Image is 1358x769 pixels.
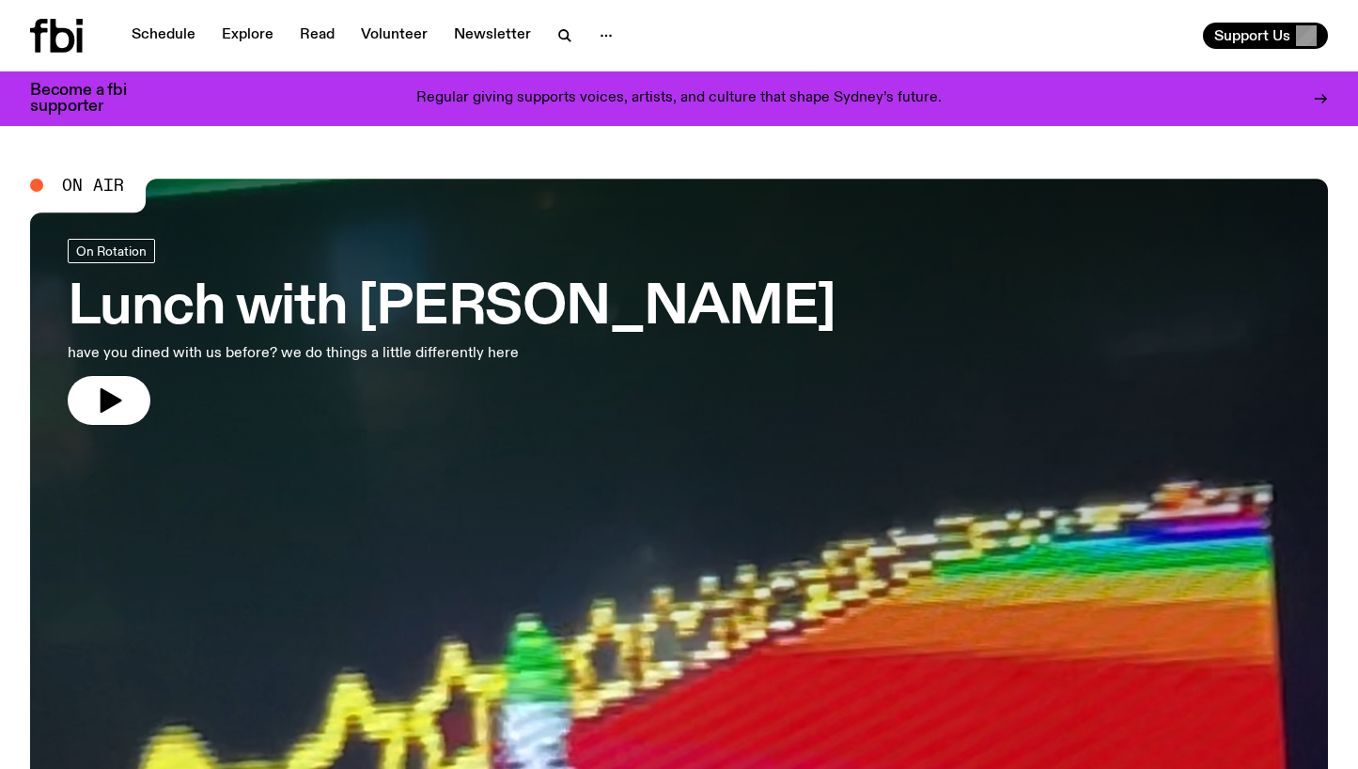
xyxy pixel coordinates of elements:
[289,23,346,49] a: Read
[68,239,835,425] a: Lunch with [PERSON_NAME]have you dined with us before? we do things a little differently here
[120,23,207,49] a: Schedule
[62,177,124,194] span: On Air
[1214,27,1290,44] span: Support Us
[76,243,147,258] span: On Rotation
[350,23,439,49] a: Volunteer
[30,83,150,115] h3: Become a fbi supporter
[68,342,549,365] p: have you dined with us before? we do things a little differently here
[443,23,542,49] a: Newsletter
[416,90,942,107] p: Regular giving supports voices, artists, and culture that shape Sydney’s future.
[68,282,835,335] h3: Lunch with [PERSON_NAME]
[1203,23,1328,49] button: Support Us
[211,23,285,49] a: Explore
[68,239,155,263] a: On Rotation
